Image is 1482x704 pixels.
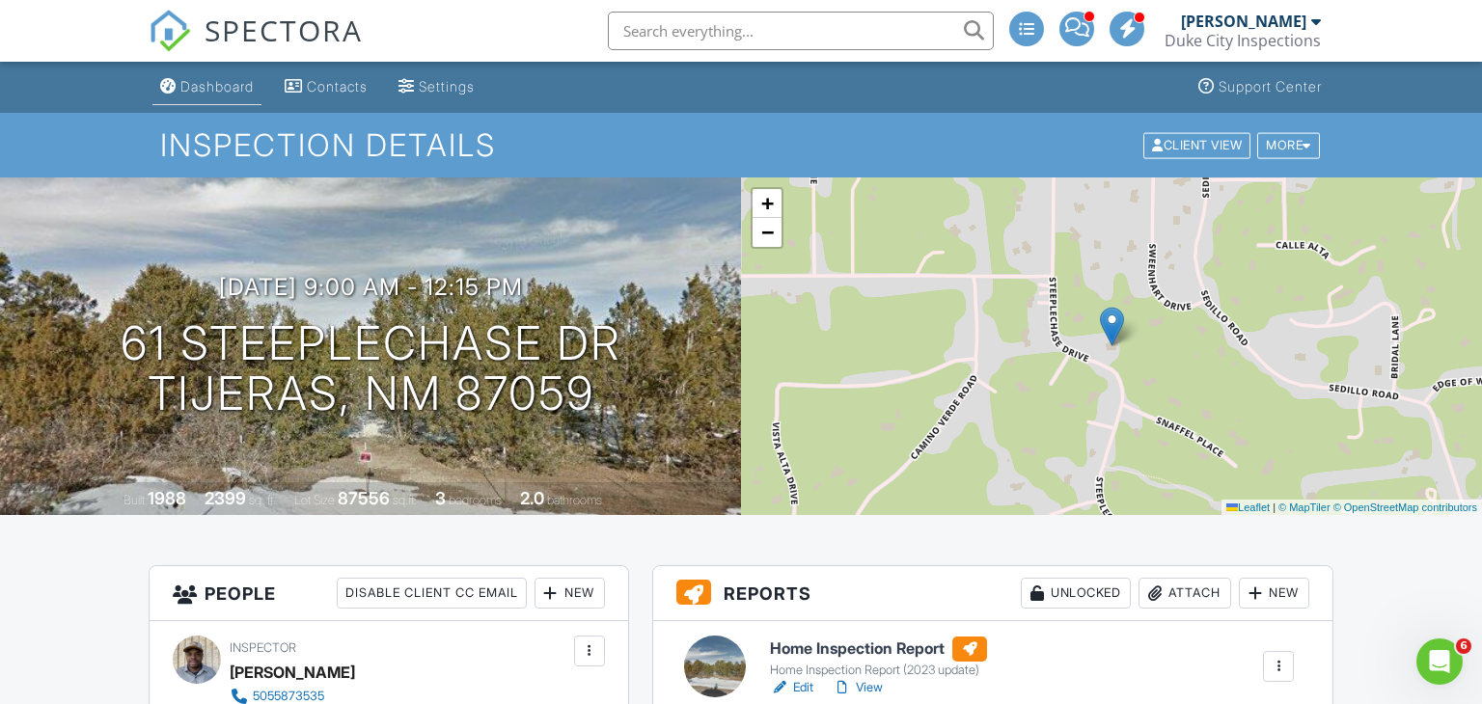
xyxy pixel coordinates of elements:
span: sq. ft. [249,493,276,507]
a: Support Center [1191,69,1330,105]
a: SPECTORA [149,26,363,67]
div: Duke City Inspections [1165,31,1321,50]
span: + [761,191,774,215]
span: Lot Size [294,493,335,507]
div: Settings [419,78,475,95]
div: 1988 [148,488,186,508]
div: More [1257,132,1320,158]
span: bedrooms [449,493,502,507]
div: [PERSON_NAME] [1181,12,1306,31]
img: The Best Home Inspection Software - Spectora [149,10,191,52]
div: Client View [1143,132,1250,158]
a: Leaflet [1226,501,1270,513]
div: 2.0 [520,488,544,508]
div: [PERSON_NAME] [230,658,355,687]
a: Client View [1141,137,1255,151]
div: Attach [1139,578,1231,609]
div: 5055873535 [253,689,324,704]
h6: Home Inspection Report [770,636,987,662]
div: 3 [435,488,446,508]
a: Settings [391,69,482,105]
div: 87556 [338,488,390,508]
span: − [761,220,774,244]
a: Zoom in [753,189,782,218]
h3: [DATE] 9:00 am - 12:15 pm [219,274,523,300]
div: Contacts [307,78,368,95]
a: © MapTiler [1278,501,1331,513]
h1: 61 Steeplechase Dr Tijeras, NM 87059 [121,318,621,420]
div: New [535,578,605,609]
span: Inspector [230,640,296,655]
a: Dashboard [152,69,261,105]
img: Marker [1100,307,1124,346]
a: © OpenStreetMap contributors [1333,501,1477,513]
div: Support Center [1219,78,1322,95]
div: New [1239,578,1309,609]
div: Home Inspection Report (2023 update) [770,663,987,678]
a: Contacts [277,69,375,105]
div: Disable Client CC Email [337,578,527,609]
a: View [833,678,883,697]
span: SPECTORA [205,10,363,50]
h1: Inspection Details [160,128,1321,162]
h3: People [150,566,628,621]
iframe: Intercom live chat [1416,638,1463,685]
input: Search everything... [608,12,994,50]
a: Edit [770,678,813,697]
div: Dashboard [180,78,254,95]
span: | [1273,501,1276,513]
a: Zoom out [753,218,782,247]
span: 6 [1456,638,1471,654]
span: Built [123,493,145,507]
h3: Reports [653,566,1333,621]
a: Home Inspection Report Home Inspection Report (2023 update) [770,636,987,679]
div: 2399 [205,488,246,508]
span: bathrooms [547,493,602,507]
div: Unlocked [1021,578,1131,609]
span: sq.ft. [393,493,417,507]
